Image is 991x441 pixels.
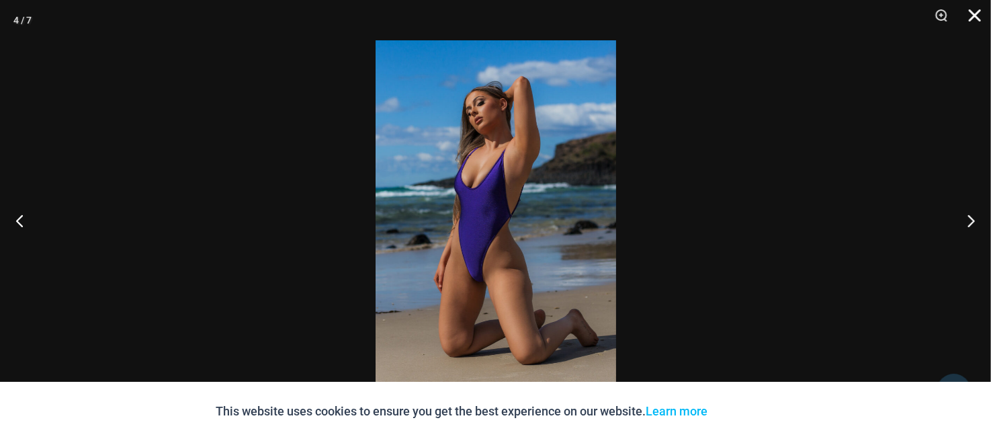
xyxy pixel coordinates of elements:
[376,40,616,401] img: Thunder Orient Blue 8931 One piece 08
[718,395,775,428] button: Accept
[941,187,991,254] button: Next
[13,10,32,30] div: 4 / 7
[646,404,708,418] a: Learn more
[216,401,708,422] p: This website uses cookies to ensure you get the best experience on our website.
